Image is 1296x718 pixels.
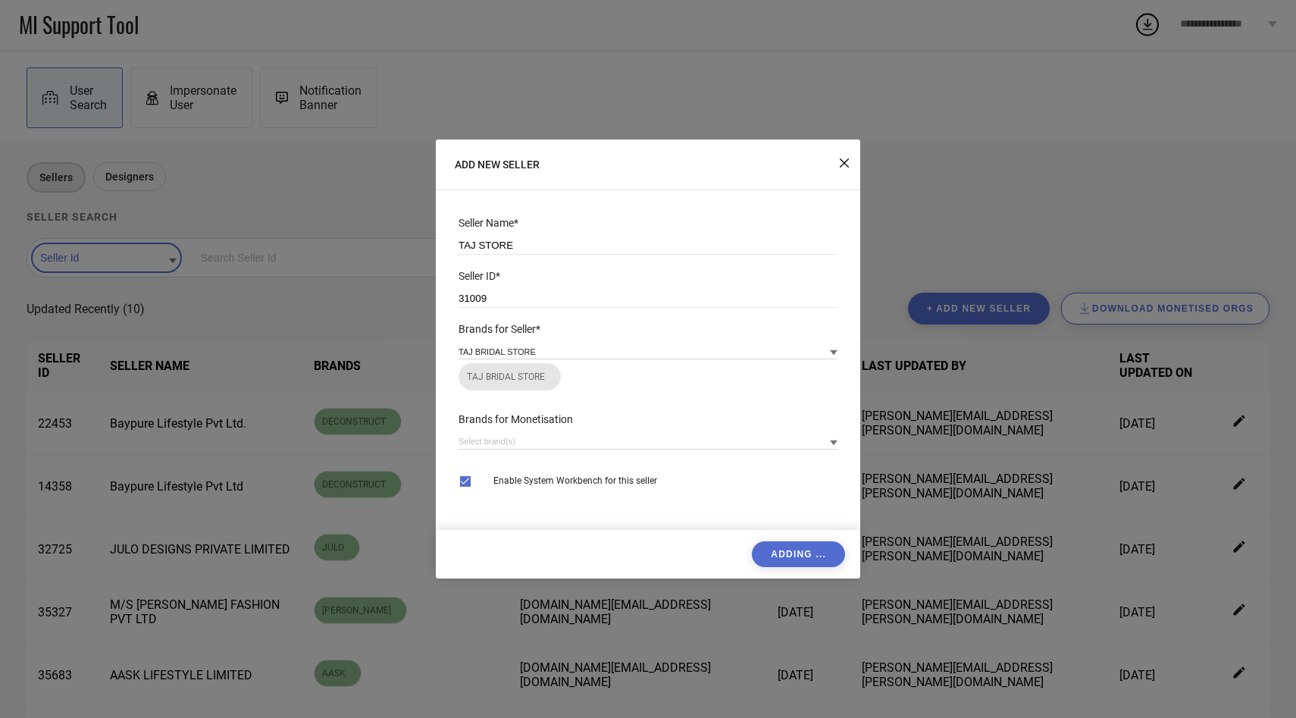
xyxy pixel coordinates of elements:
[459,270,837,282] div: Seller ID*
[752,541,845,567] button: Adding ...
[493,475,657,486] span: Enable System Workbench for this seller
[459,237,837,255] input: Add seller name here
[459,323,837,335] div: Brands for Seller*
[459,434,837,450] input: Select brand(s)
[467,372,553,382] span: TAJ BRIDAL STORE
[459,217,837,229] div: Seller Name*
[455,158,540,171] span: ADD NEW SELLER
[459,413,837,425] div: Brands for Monetisation
[459,290,837,308] input: Add seller id here (numbers only)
